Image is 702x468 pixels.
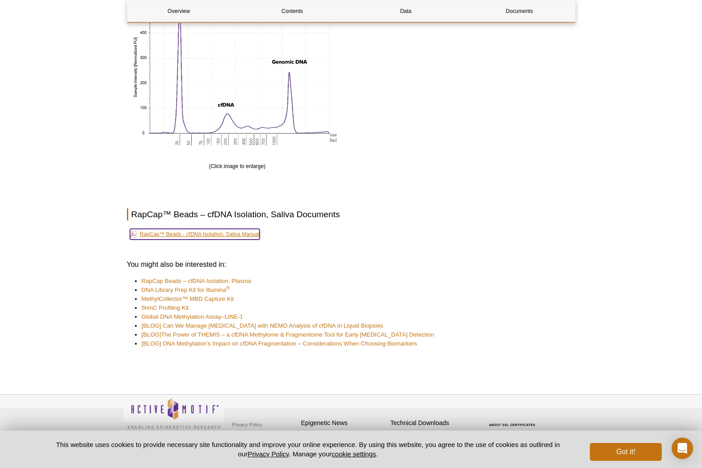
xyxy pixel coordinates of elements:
div: Open Intercom Messenger [672,438,693,459]
a: [BLOG]The Power of THEMIS – a cfDNA Methylome & Fragmentome Tool for Early [MEDICAL_DATA] Detection [142,330,434,339]
h3: You might also be interested in: [127,259,576,270]
a: ABOUT SSL CERTIFICATES [489,423,535,426]
a: Data [354,0,458,22]
a: Documents [468,0,571,22]
sup: ® [226,285,230,291]
h4: Epigenetic News [301,419,386,427]
a: Privacy Policy [248,450,289,458]
table: Click to Verify - This site chose Symantec SSL for secure e-commerce and confidential communicati... [480,410,547,430]
a: Overview [127,0,231,22]
h4: Technical Downloads [391,419,475,427]
a: 5hmC Profiling Kit [142,304,189,312]
button: cookie settings [332,450,376,458]
button: Got it! [590,443,661,461]
a: MethylCollector™ MBD Capture Kit [142,295,234,304]
a: Global DNA Methylation Assay–LINE-1 [142,312,243,321]
a: [BLOG] DNA Methylation’s Impact on cfDNA Fragmentation – Considerations When Choosing Biomarkers [142,339,417,348]
a: RapCap™ Beads - cfDNA Isolation, Saliva Manual [130,229,260,240]
a: RapCap Beads – cfDNA Isolation, Plasma [142,277,252,286]
img: Active Motif, [122,395,225,431]
h2: RapCap™ Beads – cfDNA Isolation, Saliva Documents [127,208,576,220]
a: [BLOG] Can We Manage [MEDICAL_DATA] with NEMO Analysis of cfDNA in Liquid Biopsies [142,321,383,330]
a: Privacy Policy [230,418,265,431]
p: This website uses cookies to provide necessary site functionality and improve your online experie... [41,440,576,459]
a: Contents [241,0,344,22]
a: DNA Library Prep Kit for Illumina® [142,286,230,295]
